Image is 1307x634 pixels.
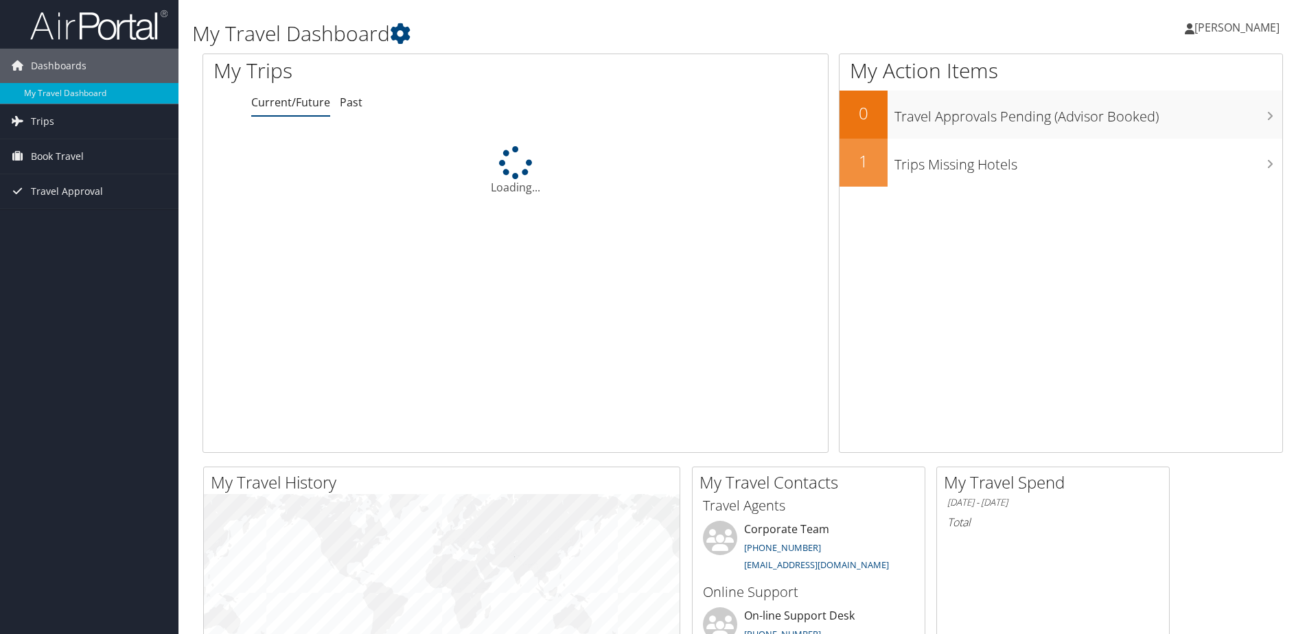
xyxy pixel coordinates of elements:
[947,515,1159,530] h6: Total
[1185,7,1293,48] a: [PERSON_NAME]
[840,91,1282,139] a: 0Travel Approvals Pending (Advisor Booked)
[744,541,821,554] a: [PHONE_NUMBER]
[31,174,103,209] span: Travel Approval
[211,471,680,494] h2: My Travel History
[1194,20,1280,35] span: [PERSON_NAME]
[947,496,1159,509] h6: [DATE] - [DATE]
[840,139,1282,187] a: 1Trips Missing Hotels
[894,100,1282,126] h3: Travel Approvals Pending (Advisor Booked)
[840,56,1282,85] h1: My Action Items
[251,95,330,110] a: Current/Future
[840,102,888,125] h2: 0
[894,148,1282,174] h3: Trips Missing Hotels
[703,583,914,602] h3: Online Support
[696,521,921,577] li: Corporate Team
[192,19,926,48] h1: My Travel Dashboard
[699,471,925,494] h2: My Travel Contacts
[744,559,889,571] a: [EMAIL_ADDRESS][DOMAIN_NAME]
[30,9,167,41] img: airportal-logo.png
[703,496,914,515] h3: Travel Agents
[31,49,86,83] span: Dashboards
[340,95,362,110] a: Past
[840,150,888,173] h2: 1
[213,56,557,85] h1: My Trips
[31,104,54,139] span: Trips
[31,139,84,174] span: Book Travel
[203,146,828,196] div: Loading...
[944,471,1169,494] h2: My Travel Spend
